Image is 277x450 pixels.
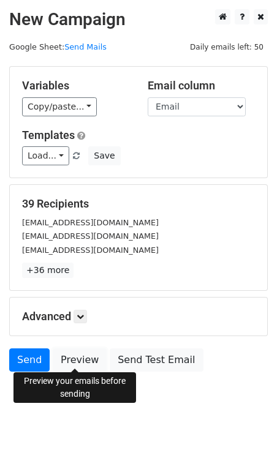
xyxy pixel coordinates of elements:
a: Load... [22,146,69,165]
h5: Variables [22,79,129,92]
small: [EMAIL_ADDRESS][DOMAIN_NAME] [22,231,159,241]
span: Daily emails left: 50 [186,40,268,54]
small: Google Sheet: [9,42,107,51]
a: Daily emails left: 50 [186,42,268,51]
a: +36 more [22,263,74,278]
a: Send Mails [64,42,107,51]
a: Copy/paste... [22,97,97,116]
iframe: Chat Widget [216,391,277,450]
small: [EMAIL_ADDRESS][DOMAIN_NAME] [22,246,159,255]
small: [EMAIL_ADDRESS][DOMAIN_NAME] [22,218,159,227]
button: Save [88,146,120,165]
div: Preview your emails before sending [13,372,136,403]
a: Send Test Email [110,348,203,372]
a: Send [9,348,50,372]
h5: Email column [148,79,255,92]
h2: New Campaign [9,9,268,30]
h5: 39 Recipients [22,197,255,211]
h5: Advanced [22,310,255,323]
a: Preview [53,348,107,372]
a: Templates [22,129,75,141]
